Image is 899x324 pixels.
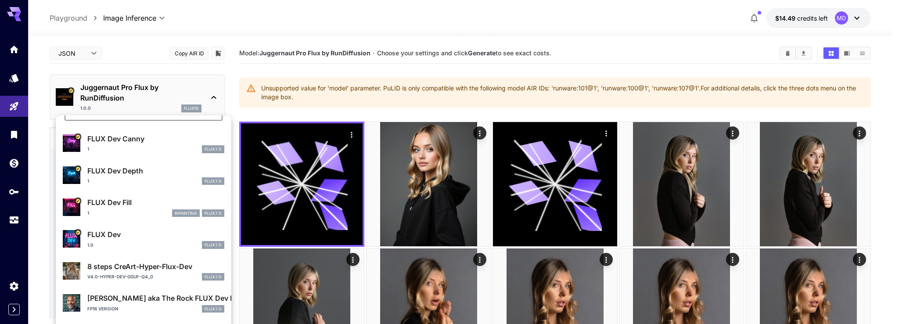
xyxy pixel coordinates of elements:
p: 1.0 [87,242,93,248]
p: FLUX Dev Canny [87,133,224,144]
p: FLUX.1 D [205,242,222,248]
p: 1 [87,210,89,216]
div: Certified Model – Vetted for best performance and includes a commercial license.FLUX Dev Fill1inp... [63,194,224,220]
button: Certified Model – Vetted for best performance and includes a commercial license. [74,197,81,204]
p: 1 [87,178,89,184]
div: Certified Model – Vetted for best performance and includes a commercial license.FLUX Dev Canny1FL... [63,130,224,157]
p: FLUX Dev Fill [87,197,224,208]
p: FLUX.1 D [205,178,222,184]
p: FLUX Dev Depth [87,166,224,176]
p: [PERSON_NAME] aka The Rock FLUX Dev Fine-Tuning / DreamBooth Model for Educati... [87,293,224,303]
p: FLUX Dev [87,229,224,240]
p: FLUX.1 D [205,274,222,280]
p: FP16 Version [87,306,119,312]
p: 8 steps CreArt-Hyper-Flux-Dev [87,261,224,272]
p: FLUX.1 D [205,306,222,312]
button: Certified Model – Vetted for best performance and includes a commercial license. [74,229,81,236]
p: inpainting [175,210,197,216]
p: FLUX.1 D [205,146,222,152]
p: V4.0-Hyper-Dev-gguf-Q4_0 [87,274,153,280]
div: 8 steps CreArt-Hyper-Flux-DevV4.0-Hyper-Dev-gguf-Q4_0FLUX.1 D [63,258,224,284]
p: 1 [87,146,89,152]
p: FLUX.1 D [205,210,222,216]
div: [PERSON_NAME] aka The Rock FLUX Dev Fine-Tuning / DreamBooth Model for Educati...FP16 VersionFLUX... [63,289,224,316]
div: Certified Model – Vetted for best performance and includes a commercial license.FLUX Dev1.0FLUX.1 D [63,226,224,252]
button: Certified Model – Vetted for best performance and includes a commercial license. [74,165,81,172]
button: Certified Model – Vetted for best performance and includes a commercial license. [74,133,81,140]
div: Certified Model – Vetted for best performance and includes a commercial license.FLUX Dev Depth1FL... [63,162,224,189]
